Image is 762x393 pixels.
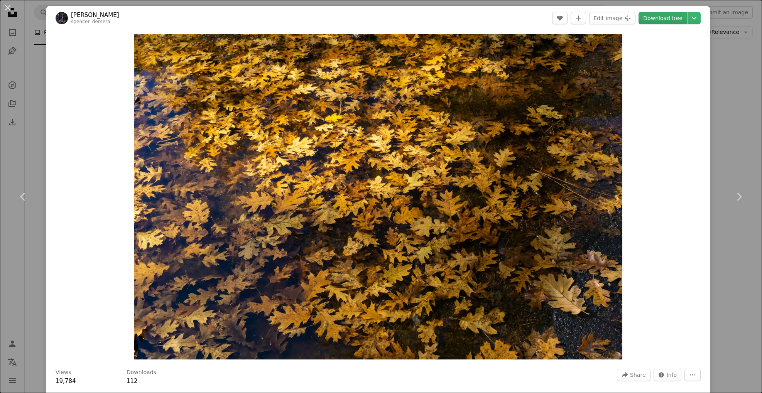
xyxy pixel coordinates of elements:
a: [PERSON_NAME] [71,11,119,19]
a: Next [716,160,762,234]
span: Share [630,369,645,381]
span: 19,784 [56,378,76,385]
button: Add to Collection [571,12,586,24]
button: Share this image [617,369,650,381]
span: Info [667,369,677,381]
h3: Downloads [127,369,156,376]
button: More Actions [684,369,701,381]
h3: Views [56,369,71,376]
img: a bunch of leaves that are on the ground [134,34,622,359]
button: Edit image [589,12,635,24]
span: 112 [127,378,138,385]
button: Choose download size [688,12,701,24]
button: Stats about this image [654,369,682,381]
a: spencer_demera [71,19,110,24]
a: Download free [639,12,687,24]
img: Go to Spencer DeMera's profile [56,12,68,24]
button: Zoom in on this image [134,34,622,359]
button: Like [552,12,568,24]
